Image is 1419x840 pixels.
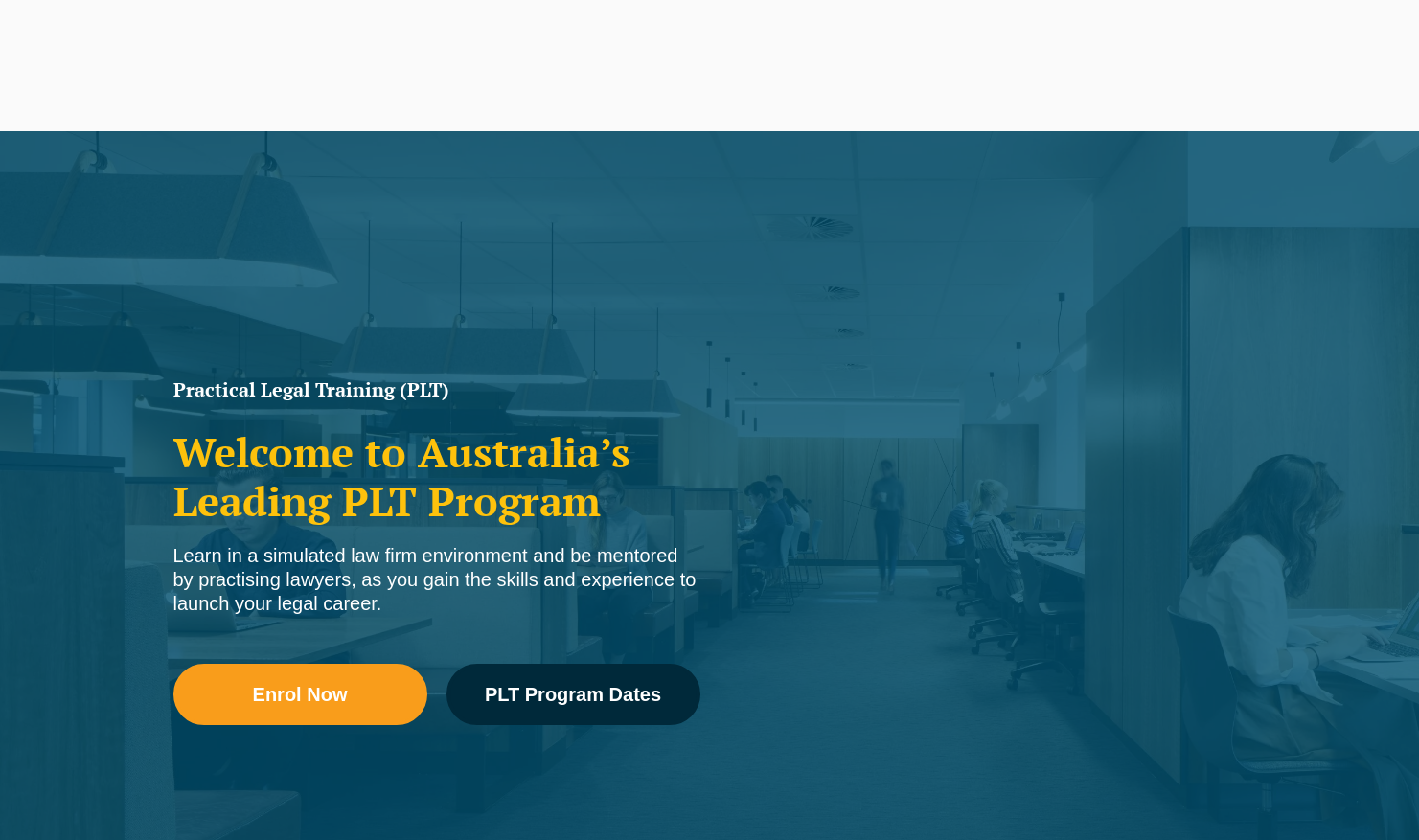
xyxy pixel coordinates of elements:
span: Enrol Now [253,685,348,704]
span: PLT Program Dates [485,685,661,704]
a: Enrol Now [173,664,427,725]
div: Learn in a simulated law firm environment and be mentored by practising lawyers, as you gain the ... [173,544,700,616]
a: PLT Program Dates [446,664,700,725]
h2: Welcome to Australia’s Leading PLT Program [173,428,700,525]
h1: Practical Legal Training (PLT) [173,380,700,399]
